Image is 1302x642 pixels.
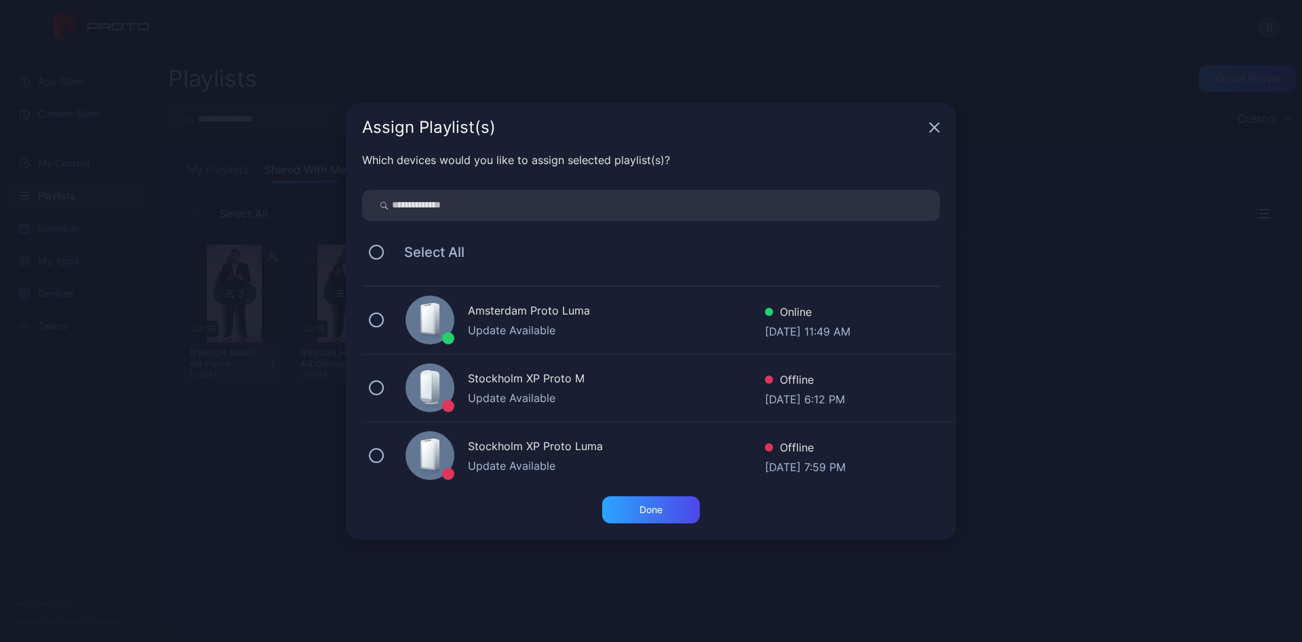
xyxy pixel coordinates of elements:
[391,244,465,260] span: Select All
[468,322,765,338] div: Update Available
[468,390,765,406] div: Update Available
[765,459,846,473] div: [DATE] 7:59 PM
[602,496,700,523] button: Done
[765,323,850,337] div: [DATE] 11:49 AM
[468,438,765,458] div: Stockholm XP Proto Luma
[765,372,845,391] div: Offline
[765,439,846,459] div: Offline
[362,119,924,136] div: Assign Playlist(s)
[468,458,765,474] div: Update Available
[468,302,765,322] div: Amsterdam Proto Luma
[765,391,845,405] div: [DATE] 6:12 PM
[468,370,765,390] div: Stockholm XP Proto M
[362,152,940,168] div: Which devices would you like to assign selected playlist(s)?
[639,504,663,515] div: Done
[765,304,850,323] div: Online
